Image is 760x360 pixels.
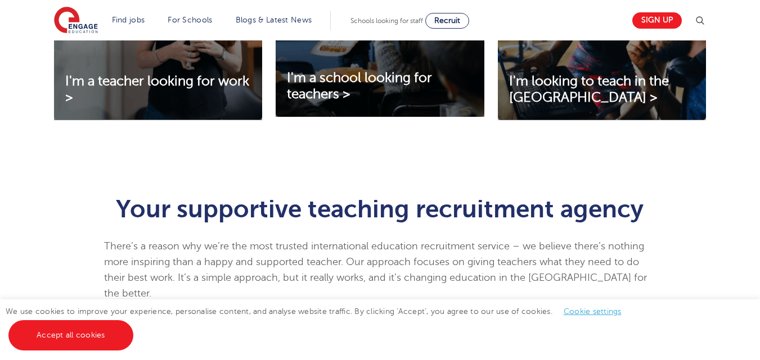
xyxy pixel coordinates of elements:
[54,7,98,35] img: Engage Education
[104,197,656,221] h1: Your supportive teaching recruitment agency
[287,70,432,102] span: I'm a school looking for teachers >
[65,74,249,105] span: I'm a teacher looking for work >
[8,320,133,350] a: Accept all cookies
[498,74,706,106] a: I'm looking to teach in the [GEOGRAPHIC_DATA] >
[434,16,460,25] span: Recruit
[350,17,423,25] span: Schools looking for staff
[168,16,212,24] a: For Schools
[276,70,484,103] a: I'm a school looking for teachers >
[509,74,669,105] span: I'm looking to teach in the [GEOGRAPHIC_DATA] >
[632,12,682,29] a: Sign up
[104,240,647,299] span: There’s a reason why we’re the most trusted international education recruitment service – we beli...
[6,307,633,339] span: We use cookies to improve your experience, personalise content, and analyse website traffic. By c...
[112,16,145,24] a: Find jobs
[236,16,312,24] a: Blogs & Latest News
[564,307,622,316] a: Cookie settings
[54,74,262,106] a: I'm a teacher looking for work >
[425,13,469,29] a: Recruit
